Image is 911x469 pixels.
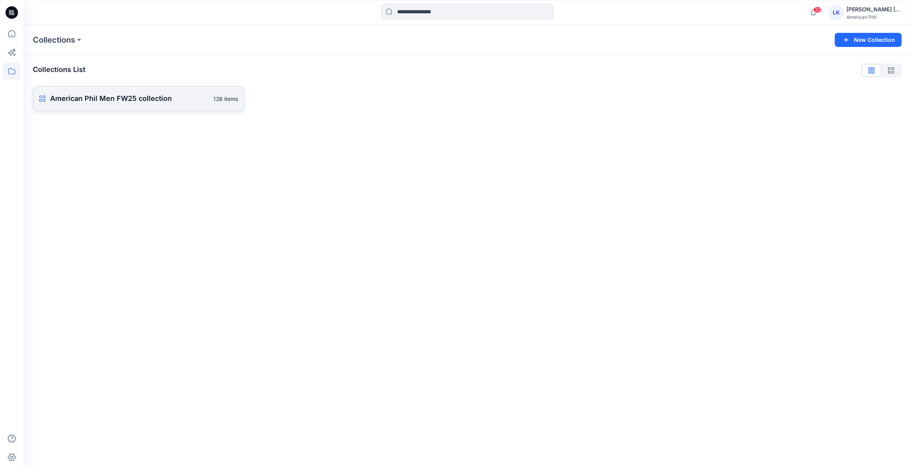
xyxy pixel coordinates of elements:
div: LK [829,5,843,20]
div: American Phil [846,14,901,20]
span: 33 [813,7,822,13]
button: New Collection [835,33,902,47]
p: American Phil Men FW25 collection [50,93,209,104]
div: [PERSON_NAME] [PERSON_NAME] [846,5,901,14]
a: Collections [33,34,75,45]
a: American Phil Men FW25 collection126 items [33,86,244,111]
p: 126 items [213,95,238,103]
p: Collections List [33,64,85,77]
